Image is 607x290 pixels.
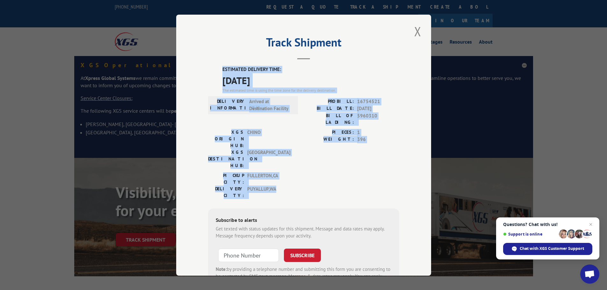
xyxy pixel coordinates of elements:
span: 5960310 [357,112,399,125]
span: [GEOGRAPHIC_DATA] [247,149,290,169]
span: 1 [357,129,399,136]
a: Open chat [580,265,599,284]
div: by providing a telephone number and submitting this form you are consenting to be contacted by SM... [216,265,392,287]
strong: Note: [216,266,227,272]
span: Chat with XGS Customer Support [503,243,592,255]
label: XGS ORIGIN HUB: [208,129,244,149]
div: Subscribe to alerts [216,216,392,225]
span: 396 [357,136,399,143]
label: DELIVERY INFORMATION: [210,98,246,112]
span: 16754521 [357,98,399,105]
button: Close modal [412,23,423,40]
span: Support is online [503,232,557,237]
span: Questions? Chat with us! [503,222,592,227]
input: Phone Number [218,248,279,262]
label: DELIVERY CITY: [208,185,244,199]
span: PUYALLUP , WA [247,185,290,199]
label: XGS DESTINATION HUB: [208,149,244,169]
label: WEIGHT: [304,136,354,143]
label: ESTIMATED DELIVERY TIME: [222,66,399,73]
label: PROBILL: [304,98,354,105]
button: SUBSCRIBE [284,248,321,262]
label: PICKUP CITY: [208,172,244,185]
span: [DATE] [222,73,399,87]
span: FULLERTON , CA [247,172,290,185]
label: PIECES: [304,129,354,136]
h2: Track Shipment [208,38,399,50]
div: Get texted with status updates for this shipment. Message and data rates may apply. Message frequ... [216,225,392,239]
label: BILL DATE: [304,105,354,112]
div: The estimated time is using the time zone for the delivery destination. [222,87,399,93]
span: CHINO [247,129,290,149]
span: [DATE] [357,105,399,112]
label: BILL OF LADING: [304,112,354,125]
span: Chat with XGS Customer Support [520,246,584,251]
span: Arrived at Destination Facility [249,98,292,112]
